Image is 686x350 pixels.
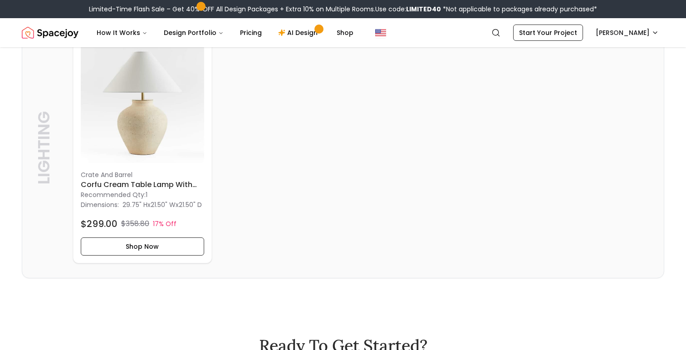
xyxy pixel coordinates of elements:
span: *Not applicable to packages already purchased* [441,5,597,14]
a: Pricing [233,24,269,42]
p: Lighting [35,39,53,256]
img: Spacejoy Logo [22,24,78,42]
div: Corfu Cream Table Lamp with Linen Taper Shade [73,32,212,264]
p: Recommended Qty: 1 [81,190,204,199]
a: Shop [329,24,361,42]
img: United States [375,27,386,38]
h6: Corfu Cream Table Lamp with Linen Taper Shade [81,179,204,190]
p: Dimensions: [81,199,119,210]
span: Use code: [375,5,441,14]
nav: Global [22,18,664,47]
p: 17% Off [153,219,176,228]
a: Spacejoy [22,24,78,42]
h4: $299.00 [81,217,118,230]
img: Corfu Cream Table Lamp with Linen Taper Shade image [81,40,204,163]
p: $358.80 [121,218,149,229]
p: x x [122,200,202,209]
a: Start Your Project [513,25,583,41]
button: Shop Now [81,237,204,256]
a: AI Design [271,24,328,42]
span: 29.75" H [122,200,147,209]
button: [PERSON_NAME] [590,25,664,41]
b: LIMITED40 [406,5,441,14]
p: Crate And Barrel [81,170,204,179]
nav: Main [89,24,361,42]
div: Limited-Time Flash Sale – Get 40% OFF All Design Packages + Extra 10% on Multiple Rooms. [89,5,597,14]
button: Design Portfolio [157,24,231,42]
button: How It Works [89,24,155,42]
span: 21.50" W [151,200,176,209]
a: Corfu Cream Table Lamp with Linen Taper Shade imageCrate And BarrelCorfu Cream Table Lamp with Li... [73,32,212,264]
span: 21.50" D [179,200,202,209]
